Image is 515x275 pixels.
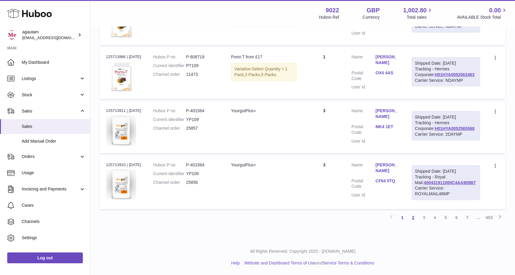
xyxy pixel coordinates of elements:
[403,6,427,14] span: 1,002.80
[244,261,315,265] a: Website and Dashboard Terms of Use
[351,54,376,67] dt: Name
[231,261,240,265] a: Help
[303,156,345,209] td: 3
[186,125,219,131] dd: 25857
[376,178,400,184] a: CF64 5TQ
[22,60,86,65] span: My Dashboard
[363,14,380,20] div: Currency
[95,249,510,254] p: All Rights Reserved. Copyright 2025 - [DOMAIN_NAME]
[106,61,136,91] img: PTVLWebsiteFront.jpg
[231,54,297,60] div: Pomi-T from £17
[376,108,400,119] a: [PERSON_NAME]
[351,124,376,135] dt: Postal Code
[415,131,477,137] div: Carrier Service: 2DAYMP
[153,108,186,114] dt: Huboo P no
[351,70,376,82] dt: Postal Code
[22,108,79,114] span: Sales
[153,162,186,168] dt: Huboo P no
[22,154,79,159] span: Orders
[303,48,345,99] td: 1
[451,212,462,223] a: 6
[473,212,484,223] span: ...
[106,108,141,113] div: 125713911 | [DATE]
[376,124,400,130] a: MK4 1ET
[186,162,219,168] dd: P-401564
[397,212,408,223] a: 1
[489,6,501,14] span: 0.00
[376,70,400,76] a: OX4 4AS
[22,29,76,41] div: agautam
[429,212,440,223] a: 4
[376,54,400,66] a: [PERSON_NAME]
[7,252,83,263] a: Log out
[186,72,219,77] dd: 11473
[457,6,508,20] a: 0.00 AVAILABLE Stock Total
[407,14,433,20] span: Total sales
[351,30,376,36] dt: User Id
[22,170,86,176] span: Usage
[7,30,16,39] img: info@naturemedical.co.uk
[153,54,186,60] dt: Huboo P no
[351,162,376,175] dt: Name
[412,111,480,141] div: Tracking - Hermes Corporate:
[186,63,219,69] dd: PT109
[412,57,480,87] div: Tracking - Hermes Corporate:
[419,212,429,223] a: 3
[462,212,473,223] a: 7
[326,6,339,14] strong: 9022
[22,202,86,208] span: Cases
[231,162,297,168] div: YourgutPlus+
[408,212,419,223] a: 2
[106,169,136,199] img: NewAMZhappyfamily.jpg
[415,78,477,83] div: Carrier Service: NDAYMP
[153,72,186,77] dt: Channel order
[153,171,186,177] dt: Current identifier
[415,185,477,197] div: Carrier Service: ROYALMAIL48MP
[234,66,288,77] span: Select Quantity = 1 Pack,3 Packs,5 Packs;
[484,212,495,223] a: 453
[303,102,345,153] td: 3
[231,108,297,114] div: YourgutPlus+
[22,235,86,241] span: Settings
[367,6,379,14] strong: GBP
[351,108,376,121] dt: Name
[403,6,434,20] a: 1,002.80 Total sales
[186,171,219,177] dd: YP109
[186,180,219,185] dd: 25856
[22,219,86,224] span: Channels
[22,124,86,129] span: Sales
[415,168,477,174] div: Shipped Date: [DATE]
[242,260,374,266] li: and
[22,186,79,192] span: Invoicing and Payments
[106,54,141,60] div: 125713986 | [DATE]
[457,14,508,20] span: AVAILABLE Stock Total
[106,116,136,146] img: NewAMZhappyfamily.jpg
[319,14,339,20] div: Huboo Ref
[351,84,376,90] dt: User Id
[440,212,451,223] a: 5
[376,162,400,174] a: [PERSON_NAME]
[153,125,186,131] dt: Channel order
[22,76,79,82] span: Listings
[186,108,219,114] dd: P-401564
[153,117,186,122] dt: Current identifier
[415,60,477,66] div: Shipped Date: [DATE]
[106,162,141,168] div: 125713910 | [DATE]
[415,114,477,120] div: Shipped Date: [DATE]
[22,138,86,144] span: Add Manual Order
[351,138,376,144] dt: User Id
[22,92,79,98] span: Stock
[186,54,219,60] dd: P-808719
[153,63,186,69] dt: Current identifier
[351,178,376,190] dt: Postal Code
[435,72,475,77] a: H01HYA0052563463
[22,35,89,40] span: [EMAIL_ADDRESS][DOMAIN_NAME]
[231,63,297,81] div: Variation:
[323,261,374,265] a: Service Terms & Conditions
[424,180,476,185] a: 400431911000C4AA909B7
[412,165,480,200] div: Tracking - Royal Mail:
[435,126,475,131] a: H01HYA0052565568
[351,192,376,198] dt: User Id
[186,117,219,122] dd: YP109
[153,180,186,185] dt: Channel order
